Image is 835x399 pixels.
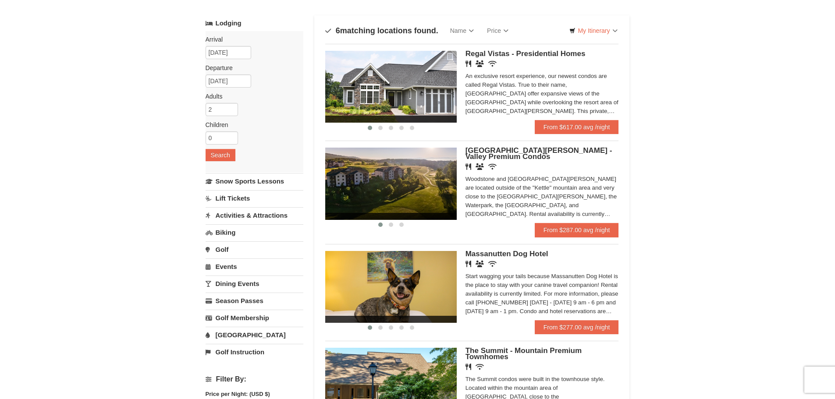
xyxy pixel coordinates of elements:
[488,261,497,267] i: Wireless Internet (free)
[465,261,471,267] i: Restaurant
[206,310,303,326] a: Golf Membership
[206,15,303,31] a: Lodging
[476,60,484,67] i: Banquet Facilities
[206,149,235,161] button: Search
[206,64,297,72] label: Departure
[206,224,303,240] a: Biking
[465,72,619,116] div: An exclusive resort experience, our newest condos are called Regal Vistas. True to their name, [G...
[465,250,548,258] span: Massanutten Dog Hotel
[535,223,619,237] a: From $287.00 avg /night
[488,60,497,67] i: Wireless Internet (free)
[206,375,303,383] h4: Filter By:
[480,22,515,39] a: Price
[476,163,484,170] i: Banquet Facilities
[206,258,303,275] a: Events
[564,24,623,37] a: My Itinerary
[206,35,297,44] label: Arrival
[206,241,303,258] a: Golf
[325,26,438,35] h4: matching locations found.
[465,364,471,370] i: Restaurant
[465,49,586,58] span: Regal Vistas - Presidential Homes
[336,26,340,35] span: 6
[206,275,303,292] a: Dining Events
[206,207,303,223] a: Activities & Attractions
[465,346,582,361] span: The Summit - Mountain Premium Townhomes
[476,261,484,267] i: Banquet Facilities
[476,364,484,370] i: Wireless Internet (free)
[535,120,619,134] a: From $617.00 avg /night
[465,60,471,67] i: Restaurant
[444,22,480,39] a: Name
[465,146,612,161] span: [GEOGRAPHIC_DATA][PERSON_NAME] - Valley Premium Condos
[535,320,619,334] a: From $277.00 avg /night
[465,272,619,316] div: Start wagging your tails because Massanutten Dog Hotel is the place to stay with your canine trav...
[206,120,297,129] label: Children
[465,163,471,170] i: Restaurant
[206,391,270,397] strong: Price per Night: (USD $)
[206,92,297,101] label: Adults
[206,327,303,343] a: [GEOGRAPHIC_DATA]
[488,163,497,170] i: Wireless Internet (free)
[206,293,303,309] a: Season Passes
[465,175,619,219] div: Woodstone and [GEOGRAPHIC_DATA][PERSON_NAME] are located outside of the "Kettle" mountain area an...
[206,173,303,189] a: Snow Sports Lessons
[206,344,303,360] a: Golf Instruction
[206,190,303,206] a: Lift Tickets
